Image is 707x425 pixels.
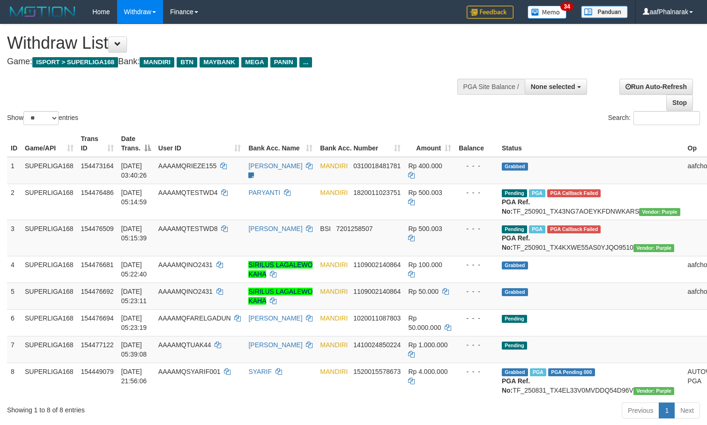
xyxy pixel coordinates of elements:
a: [PERSON_NAME] [248,341,302,349]
th: Amount: activate to sort column ascending [404,130,455,157]
b: PGA Ref. No: [502,234,530,251]
div: - - - [459,260,494,269]
button: None selected [525,79,587,95]
span: Vendor URL: https://trx4.1velocity.biz [633,387,674,395]
span: Copy 7201258507 to clipboard [336,225,373,232]
td: SUPERLIGA168 [21,283,77,309]
span: [DATE] 21:56:06 [121,368,147,385]
span: Copy 0310018481781 to clipboard [353,162,401,170]
td: SUPERLIGA168 [21,363,77,399]
span: Pending [502,225,527,233]
span: AAAAMQINO2431 [158,288,213,295]
span: AAAAMQRIEZE155 [158,162,217,170]
span: Marked by aafmaleo [529,189,545,197]
span: MANDIRI [320,162,348,170]
span: Rp 50.000 [408,288,439,295]
td: 7 [7,336,21,363]
span: Grabbed [502,163,528,171]
td: SUPERLIGA168 [21,309,77,336]
h4: Game: Bank: [7,57,462,67]
span: 34 [560,2,573,11]
a: [PERSON_NAME] [248,314,302,322]
td: SUPERLIGA168 [21,184,77,220]
span: AAAAMQSYARIF001 [158,368,221,375]
select: Showentries [23,111,59,125]
span: Copy 1109002140864 to clipboard [353,288,401,295]
span: PGA Error [547,189,601,197]
td: SUPERLIGA168 [21,220,77,256]
h1: Withdraw List [7,34,462,52]
span: Pending [502,189,527,197]
span: 154476692 [81,288,114,295]
span: Rp 100.000 [408,261,442,268]
span: Copy 1410024850224 to clipboard [353,341,401,349]
span: Marked by aafchoeunmanni [530,368,546,376]
a: [PERSON_NAME] [248,162,302,170]
td: 3 [7,220,21,256]
span: MANDIRI [320,189,348,196]
th: ID [7,130,21,157]
div: - - - [459,224,494,233]
span: MAYBANK [200,57,239,67]
th: Bank Acc. Name: activate to sort column ascending [245,130,316,157]
span: AAAAMQTESTWD4 [158,189,218,196]
td: 1 [7,157,21,184]
span: MANDIRI [320,288,348,295]
a: SYARIF [248,368,272,375]
span: Rp 50.000.000 [408,314,441,331]
a: Next [674,403,700,418]
div: - - - [459,161,494,171]
span: AAAAMQFARELGADUN [158,314,231,322]
a: Run Auto-Refresh [619,79,693,95]
div: - - - [459,313,494,323]
span: [DATE] 05:14:59 [121,189,147,206]
div: - - - [459,367,494,376]
th: Game/API: activate to sort column ascending [21,130,77,157]
th: Bank Acc. Number: activate to sort column ascending [316,130,404,157]
span: ... [299,57,312,67]
span: Vendor URL: https://trx4.1velocity.biz [633,244,674,252]
td: TF_250831_TX4EL33V0MVDDQ54D96V [498,363,684,399]
span: PGA Pending [548,368,595,376]
span: Pending [502,315,527,323]
td: SUPERLIGA168 [21,336,77,363]
td: SUPERLIGA168 [21,256,77,283]
span: 154476681 [81,261,114,268]
td: 2 [7,184,21,220]
a: Previous [622,403,659,418]
a: [PERSON_NAME] [248,225,302,232]
td: TF_250901_TX4KXWE55AS0YJQO9510 [498,220,684,256]
img: Button%20Memo.svg [528,6,567,19]
span: [DATE] 05:23:19 [121,314,147,331]
b: PGA Ref. No: [502,377,530,394]
img: Feedback.jpg [467,6,514,19]
span: Rp 500.003 [408,225,442,232]
span: [DATE] 05:22:40 [121,261,147,278]
th: Trans ID: activate to sort column ascending [77,130,118,157]
img: MOTION_logo.png [7,5,78,19]
td: 6 [7,309,21,336]
span: Rp 1.000.000 [408,341,447,349]
span: Rp 500.003 [408,189,442,196]
span: Pending [502,342,527,350]
span: Vendor URL: https://trx4.1velocity.biz [639,208,680,216]
span: MANDIRI [320,341,348,349]
span: Grabbed [502,368,528,376]
span: None selected [531,83,575,90]
img: panduan.png [581,6,628,18]
span: 154477122 [81,341,114,349]
span: Marked by aafmaleo [529,225,545,233]
span: AAAAMQINO2431 [158,261,213,268]
div: - - - [459,287,494,296]
span: AAAAMQTESTWD8 [158,225,218,232]
div: Showing 1 to 8 of 8 entries [7,402,288,415]
td: TF_250901_TX43NG7AOEYKFDNWKARS [498,184,684,220]
span: PANIN [270,57,297,67]
span: Copy 1520015578673 to clipboard [353,368,401,375]
span: Rp 4.000.000 [408,368,447,375]
b: PGA Ref. No: [502,198,530,215]
span: 154476509 [81,225,114,232]
span: MANDIRI [320,368,348,375]
th: User ID: activate to sort column ascending [155,130,245,157]
span: MANDIRI [320,261,348,268]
